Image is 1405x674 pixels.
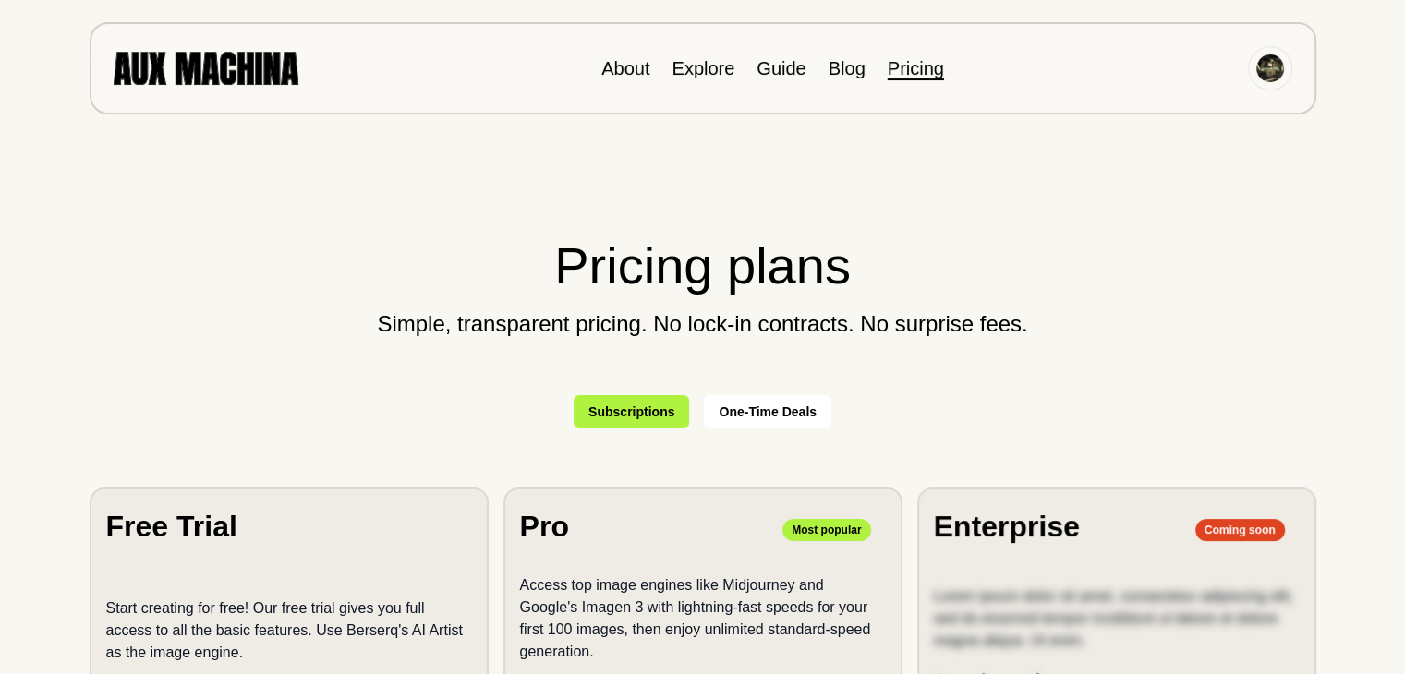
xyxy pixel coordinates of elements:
button: Subscriptions [574,395,689,428]
a: About [601,58,649,78]
h2: Enterprise [934,504,1080,548]
a: Pricing [888,58,944,78]
a: Blog [829,58,866,78]
p: Most popular [782,519,870,541]
a: Guide [757,58,805,78]
p: Coming soon [1195,519,1285,541]
h2: Pro [520,504,569,548]
h2: Pricing plans [90,227,1316,305]
p: Access top image engines like Midjourney and Google's Imagen 3 with lightning-fast speeds for you... [520,574,886,663]
p: Start creating for free! Our free trial gives you full access to all the basic features. Use Bers... [106,597,472,664]
a: Explore [672,58,734,78]
img: AUX MACHINA [114,52,298,84]
button: One-Time Deals [704,395,831,428]
p: Simple, transparent pricing. No lock-in contracts. No surprise fees. [90,312,1316,336]
img: Avatar [1256,54,1284,82]
h2: Free Trial [106,504,237,548]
